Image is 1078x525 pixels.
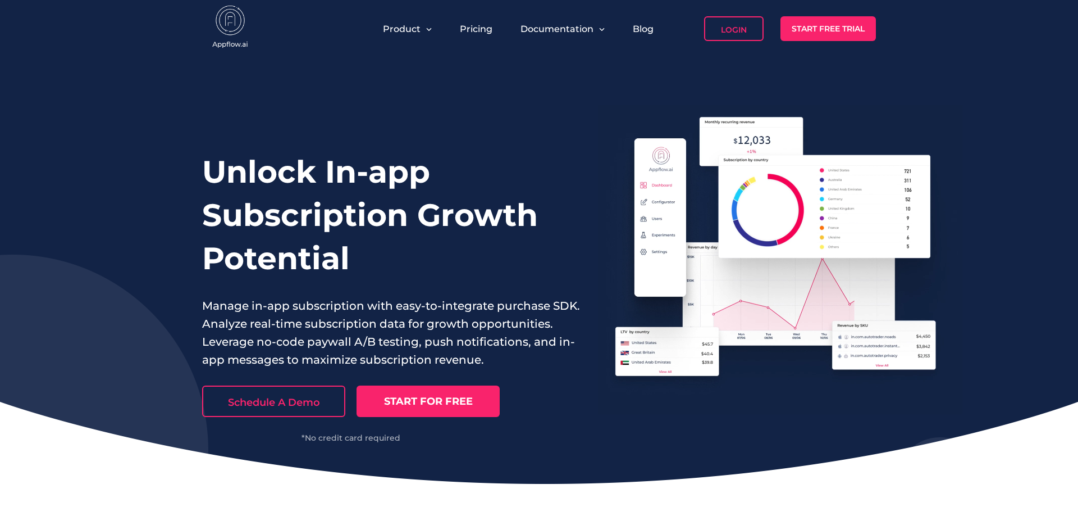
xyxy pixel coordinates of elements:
p: Manage in-app subscription with easy-to-integrate purchase SDK. Analyze real-time subscription da... [202,297,581,369]
a: Blog [633,24,654,34]
img: appflow.ai-logo [202,6,258,51]
a: Login [704,16,764,41]
h1: Unlock In-app Subscription Growth Potential [202,150,581,280]
div: *No credit card required [202,434,500,442]
a: Schedule A Demo [202,386,345,417]
span: Documentation [520,24,593,34]
a: Pricing [460,24,492,34]
button: Product [383,24,432,34]
button: Documentation [520,24,605,34]
span: Product [383,24,421,34]
a: START FOR FREE [357,386,500,417]
a: Start Free Trial [780,16,876,41]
